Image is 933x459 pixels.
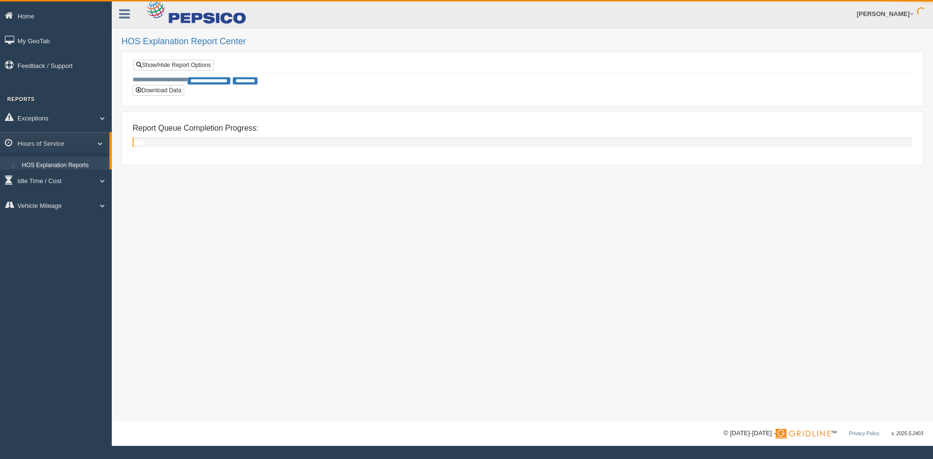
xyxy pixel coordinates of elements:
h2: HOS Explanation Report Center [121,37,923,47]
div: © [DATE]-[DATE] - ™ [724,428,923,439]
h4: Report Queue Completion Progress: [133,124,912,133]
a: Show/Hide Report Options [133,60,214,70]
a: HOS Explanation Reports [17,157,109,174]
button: Download Data [133,85,184,96]
a: Privacy Policy [849,431,879,436]
span: v. 2025.5.2403 [892,431,923,436]
img: Gridline [776,429,830,439]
